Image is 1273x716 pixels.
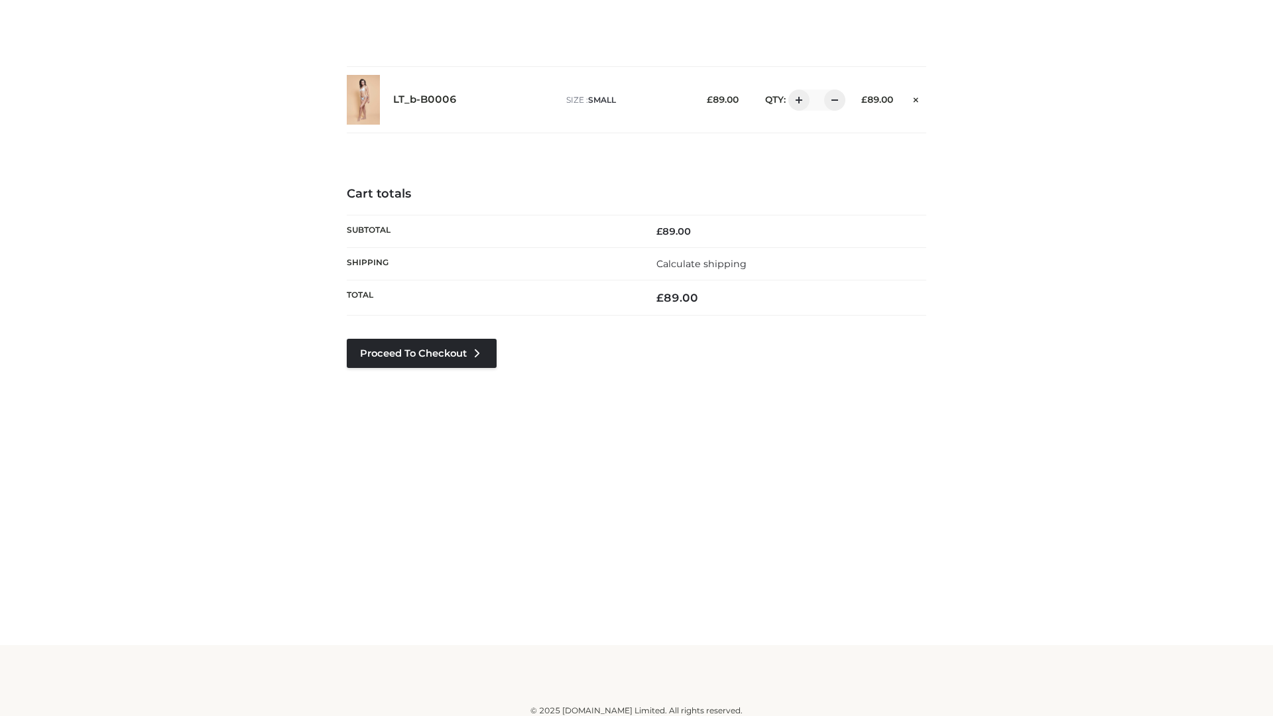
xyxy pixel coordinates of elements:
bdi: 89.00 [861,94,893,105]
th: Subtotal [347,215,636,247]
span: £ [656,291,664,304]
span: £ [656,225,662,237]
th: Shipping [347,247,636,280]
a: Remove this item [906,89,926,107]
span: £ [861,94,867,105]
a: Calculate shipping [656,258,747,270]
span: SMALL [588,95,616,105]
a: LT_b-B0006 [393,93,457,106]
h4: Cart totals [347,187,926,202]
bdi: 89.00 [707,94,739,105]
th: Total [347,280,636,316]
bdi: 89.00 [656,291,698,304]
p: size : [566,94,686,106]
bdi: 89.00 [656,225,691,237]
div: QTY: [752,89,841,111]
a: Proceed to Checkout [347,339,497,368]
span: £ [707,94,713,105]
